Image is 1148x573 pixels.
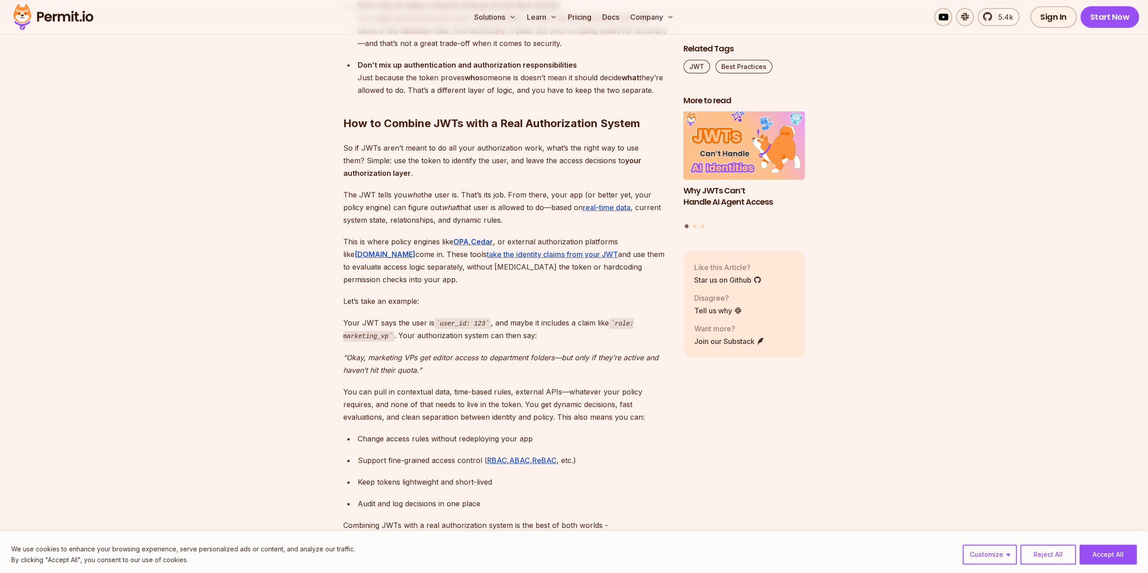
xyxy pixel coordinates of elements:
p: By clicking "Accept All", you consent to our use of cookies. [11,555,355,565]
p: This is where policy engines like , , or external authorization platforms like come in. These too... [343,235,669,286]
p: Combining JWTs with a real authorization system is the best of both worlds - The identity stays p... [343,519,669,544]
img: Why JWTs Can’t Handle AI Agent Access [683,112,805,180]
a: Star us on Github [694,275,761,285]
p: Let’s take an example: [343,295,669,307]
a: Tell us why [694,305,742,316]
a: Start Now [1080,6,1139,28]
div: Posts [683,112,805,230]
button: Company [627,8,678,26]
a: real-time data [583,203,631,212]
h2: More to read [683,95,805,106]
p: Your JWT says the user is , and maybe it includes a claim like . Your authorization system can th... [343,316,669,342]
button: Go to slide 2 [693,225,696,228]
div: Change access rules without redeploying your app [358,432,669,445]
p: We use cookies to enhance your browsing experience, serve personalized ads or content, and analyz... [11,544,355,555]
h2: How to Combine JWTs with a Real Authorization System [343,80,669,131]
div: Keep tokens lightweight and short-lived [358,476,669,488]
a: [DOMAIN_NAME] [355,250,415,259]
button: Accept All [1079,545,1137,564]
strong: your authorization layer [343,156,641,178]
button: Reject All [1020,545,1076,564]
a: Cedar [471,237,493,246]
em: what [442,203,458,212]
a: Docs [599,8,623,26]
button: Go to slide 3 [701,225,704,228]
a: Sign In [1030,6,1077,28]
img: Permit logo [9,2,97,32]
a: Join our Substack [694,336,765,347]
a: Best Practices [715,60,772,73]
p: Want more? [694,323,765,334]
div: Support fine-grained access control ( , , , etc.) [358,454,669,467]
strong: Don’t mix up authentication and authorization responsibilities [358,60,577,69]
button: Go to slide 1 [685,225,689,229]
h2: Related Tags [683,43,805,55]
div: Audit and log decisions in one place [358,497,669,510]
a: 5.4k [977,8,1019,26]
em: who [407,190,421,199]
a: OPA [453,237,469,246]
li: 1 of 3 [683,112,805,219]
a: ABAC [509,456,530,465]
p: The JWT tells you the user is. That’s its job. From there, your app (or better yet, your policy e... [343,188,669,226]
a: JWT [683,60,710,73]
a: RBAC [487,456,507,465]
button: Solutions [470,8,520,26]
h3: Why JWTs Can’t Handle AI Agent Access [683,185,805,208]
button: Customize [963,545,1017,564]
p: Like this Article? [694,262,761,273]
p: You can pull in contextual data, time-based rules, external APIs—whatever your policy requires, a... [343,385,669,423]
p: Disagree? [694,293,742,303]
a: Why JWTs Can’t Handle AI Agent AccessWhy JWTs Can’t Handle AI Agent Access [683,112,805,219]
a: Pricing [564,8,595,26]
p: So if JWTs aren’t meant to do all your authorization work, what’s the right way to use them? Simp... [343,142,669,179]
a: take the identity claims from your JWT [487,250,618,259]
div: Just because the token proves someone is doesn’t mean it should decide they’re allowed to do. Tha... [358,59,669,96]
a: ReBAC [532,456,557,465]
span: 5.4k [993,12,1013,23]
em: “Okay, marketing VPs get editor access to department folders—but only if they’re active and haven... [343,353,659,375]
code: user_id: 123 [434,318,491,329]
button: Learn [523,8,561,26]
strong: who [465,73,479,82]
strong: what [622,73,639,82]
